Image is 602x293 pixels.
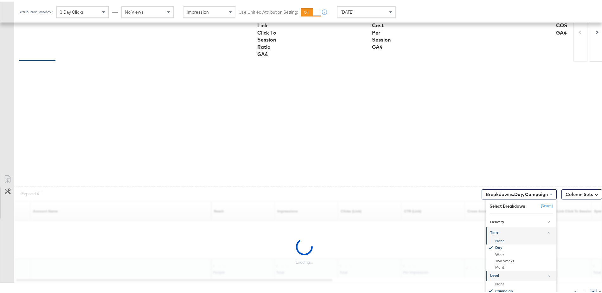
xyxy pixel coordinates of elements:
button: Column Sets [561,188,602,198]
label: Use Unified Attribution Setting: [239,8,298,14]
a: Level [486,269,556,279]
button: Breakdowns:Day, Campaign [482,188,557,198]
span: Impression [187,8,209,13]
span: No Views [125,8,144,13]
span: 1 Day Clicks [60,8,84,13]
div: Select Breakdown [490,201,525,207]
span: [DATE] [341,8,354,13]
div: Delivery [490,218,553,223]
div: Week [487,250,556,256]
a: Time [486,226,556,236]
div: Cross Account Link Click To Session Ratio GA4 [257,6,277,56]
div: Loading... [296,258,313,263]
div: Time [486,236,556,269]
div: Campaign [487,286,556,293]
div: Cross Account Cost Per Session GA4 [372,6,392,49]
b: Day, Campaign [514,190,548,196]
div: Attribution Window: [19,8,53,13]
span: Breakdowns: [486,190,548,196]
div: Day [487,243,556,250]
div: Two Weeks [487,256,556,263]
button: [Reset] [537,199,553,210]
div: Month [487,263,556,269]
a: Delivery [486,215,556,226]
div: None [487,236,556,243]
div: None [487,279,556,286]
div: Time [490,229,553,234]
div: Level [490,272,553,277]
